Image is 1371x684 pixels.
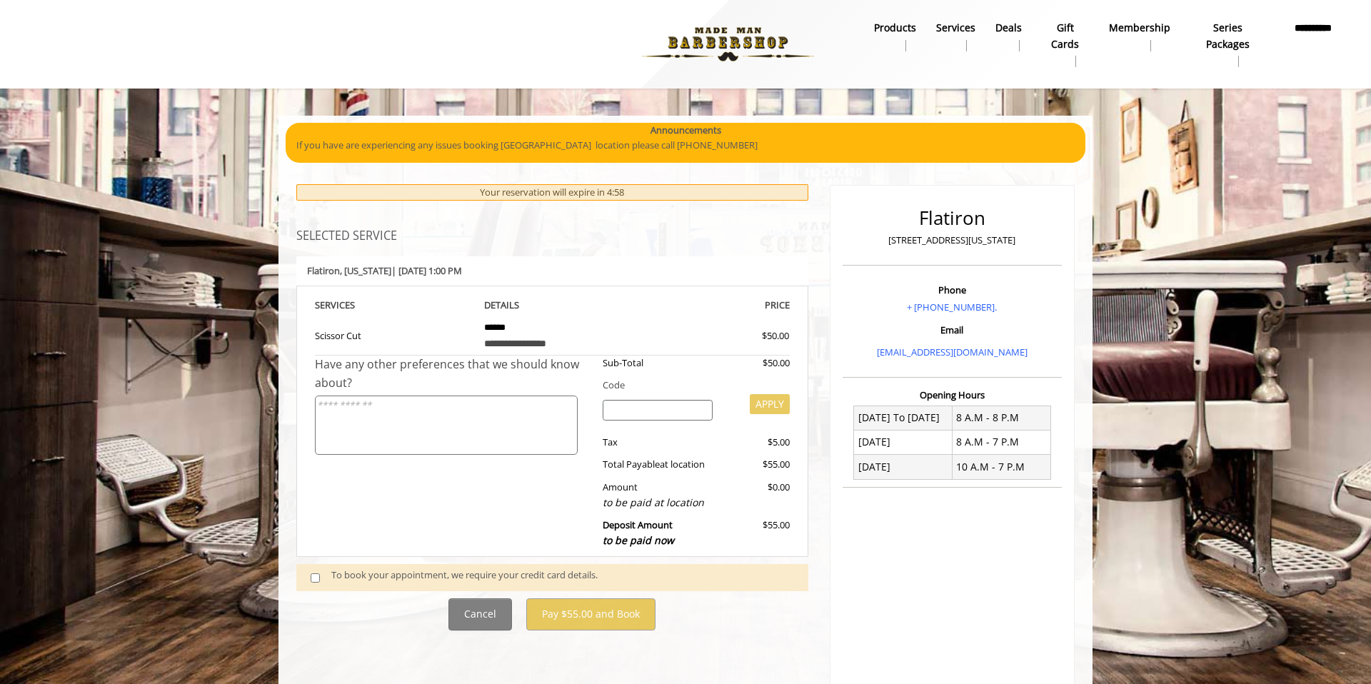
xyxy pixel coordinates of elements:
td: [DATE] [854,455,953,479]
img: Made Man Barbershop logo [630,5,826,84]
div: Your reservation will expire in 4:58 [296,184,808,201]
span: to be paid now [603,533,674,547]
td: 8 A.M - 8 P.M [952,406,1050,430]
div: Tax [592,435,724,450]
a: DealsDeals [985,18,1032,55]
b: products [874,20,916,36]
button: Cancel [448,598,512,630]
a: + [PHONE_NUMBER]. [907,301,997,313]
div: to be paid at location [603,495,713,511]
h3: SELECTED SERVICE [296,230,808,243]
div: $5.00 [723,435,789,450]
span: , [US_STATE] [340,264,391,277]
a: Productsproducts [864,18,926,55]
a: MembershipMembership [1099,18,1180,55]
h3: Opening Hours [843,390,1062,400]
div: $0.00 [723,480,789,511]
div: $55.00 [723,457,789,472]
a: [EMAIL_ADDRESS][DOMAIN_NAME] [877,346,1028,358]
span: S [350,298,355,311]
div: Total Payable [592,457,724,472]
h3: Email [846,325,1058,335]
b: Deposit Amount [603,518,674,547]
a: Gift cardsgift cards [1032,18,1100,71]
td: [DATE] [854,430,953,454]
span: at location [660,458,705,471]
button: APPLY [750,394,790,414]
th: DETAILS [473,297,632,313]
b: Flatiron | [DATE] 1:00 PM [307,264,462,277]
div: Amount [592,480,724,511]
b: Announcements [651,123,721,138]
th: SERVICE [315,297,473,313]
th: PRICE [631,297,790,313]
p: [STREET_ADDRESS][US_STATE] [846,233,1058,248]
div: To book your appointment, we require your credit card details. [331,568,794,587]
b: Deals [995,20,1022,36]
b: Services [936,20,975,36]
b: Series packages [1190,20,1265,52]
h3: Phone [846,285,1058,295]
div: Sub-Total [592,356,724,371]
h2: Flatiron [846,208,1058,228]
div: Have any other preferences that we should know about? [315,356,592,392]
a: ServicesServices [926,18,985,55]
td: 10 A.M - 7 P.M [952,455,1050,479]
div: $50.00 [710,328,789,343]
td: Scissor Cut [315,313,473,356]
p: If you have are experiencing any issues booking [GEOGRAPHIC_DATA] location please call [PHONE_NUM... [296,138,1075,153]
td: 8 A.M - 7 P.M [952,430,1050,454]
a: Series packagesSeries packages [1180,18,1275,71]
b: Membership [1109,20,1170,36]
button: Pay $55.00 and Book [526,598,656,630]
div: Code [592,378,790,393]
b: gift cards [1042,20,1090,52]
div: $50.00 [723,356,789,371]
td: [DATE] To [DATE] [854,406,953,430]
div: $55.00 [723,518,789,548]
